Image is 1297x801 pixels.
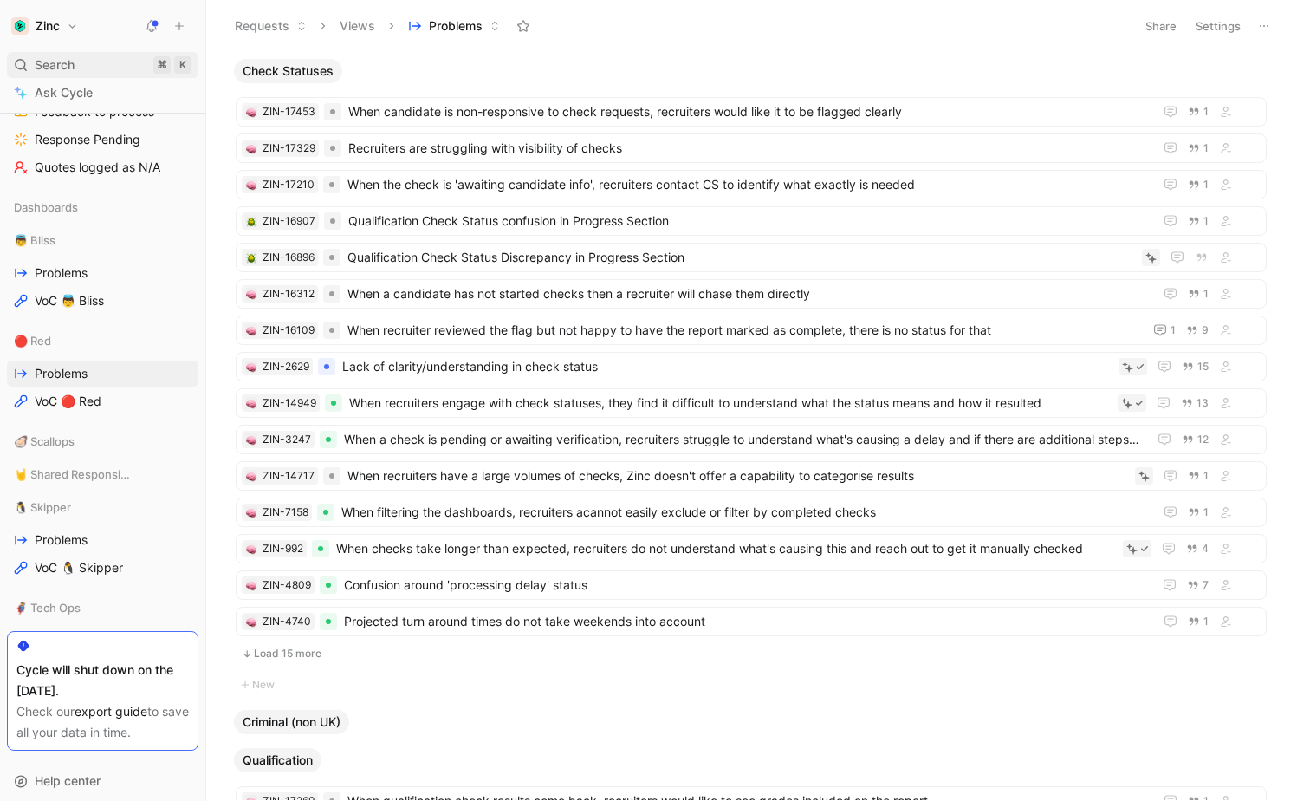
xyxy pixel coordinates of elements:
span: Problems [35,264,88,282]
img: 🧠 [246,544,256,555]
button: 🧠 [245,579,257,591]
div: ZIN-16907 [263,212,315,230]
div: 👼 BlissProblemsVoC 👼 Bliss [7,227,198,314]
div: 🦸 Tech Ops [7,595,198,626]
div: ZIN-16109 [263,322,315,339]
div: 🧠 [245,288,257,300]
div: 🧠 [245,324,257,336]
button: 🧠 [245,106,257,118]
div: ZIN-17210 [263,176,315,193]
a: 🧠ZIN-14717When recruiters have a large volumes of checks, Zinc doesn't offer a capability to cate... [236,461,1267,491]
img: 🧠 [246,290,256,300]
button: 1 [1184,503,1212,522]
button: 1 [1184,612,1212,631]
img: 🧠 [246,435,256,446]
span: 1 [1203,216,1209,226]
a: 🧠ZIN-16109When recruiter reviewed the flag but not happy to have the report marked as complete, t... [236,316,1267,345]
span: 1 [1203,143,1209,153]
button: 9 [1183,321,1212,340]
a: VoC 🐧 Skipper [7,555,198,581]
img: 🧠 [246,617,256,628]
div: ZIN-16896 [263,249,315,266]
button: 1 [1184,466,1212,485]
span: Help center [35,773,101,788]
a: 🪲ZIN-16896Qualification Check Status Discrepancy in Progress Section [236,243,1267,272]
div: 🧠 [245,142,257,154]
div: 🐧 Skipper [7,494,198,520]
img: 🧠 [246,508,256,518]
span: Dashboards [14,199,78,216]
span: 1 [1203,471,1209,481]
span: 1 [1203,107,1209,117]
span: 🐧 Skipper [14,498,71,516]
span: When recruiters have a large volumes of checks, Zinc doesn't offer a capability to categorise res... [347,466,1128,486]
div: Criminal (non UK) [227,710,1275,734]
span: When recruiters engage with check statuses, they find it difficult to understand what the status ... [349,393,1111,414]
button: 🧠 [245,361,257,373]
button: Requests [227,13,315,39]
div: 🪲 [245,215,257,227]
div: ZIN-17453 [263,103,315,120]
span: Quotes logged as N/A [35,159,160,176]
span: 15 [1197,361,1209,372]
span: Qualification [243,752,313,769]
span: When candidate is non-responsive to check requests, recruiters would like it to be flagged clearly [348,101,1146,122]
button: 12 [1178,430,1212,449]
span: When checks take longer than expected, recruiters do not understand what's causing this and reach... [336,538,1116,559]
button: Check Statuses [234,59,342,83]
a: 🧠ZIN-17329Recruiters are struggling with visibility of checks1 [236,133,1267,163]
div: ZIN-17329 [263,140,315,157]
a: 🧠ZIN-17453When candidate is non-responsive to check requests, recruiters would like it to be flag... [236,97,1267,127]
button: 🧠 [245,506,257,518]
a: 🧠ZIN-7158When filtering the dashboards, recruiters acannot easily exclude or filter by completed ... [236,498,1267,527]
a: VoC 🔴 Red [7,388,198,414]
div: ZIN-4809 [263,576,311,594]
div: 🪲 [245,251,257,264]
button: Qualification [234,748,321,772]
span: 🤘 Shared Responsibility [14,466,130,483]
button: 1 [1184,284,1212,303]
a: Problems [7,260,198,286]
div: ⌘ [153,56,171,74]
img: 🪲 [246,217,256,227]
span: 4 [1202,544,1209,554]
span: Recruiters are struggling with visibility of checks [348,138,1146,159]
div: 🔴 RedProblemsVoC 🔴 Red [7,328,198,414]
span: 12 [1197,434,1209,445]
span: Problems [35,365,88,382]
a: Problems [7,361,198,387]
span: Search [35,55,75,75]
span: Ask Cycle [35,82,93,103]
span: Lack of clarity/understanding in check status [342,356,1112,377]
button: 🧠 [245,543,257,555]
span: 1 [1171,325,1176,335]
span: Problems [35,531,88,549]
span: Criminal (non UK) [243,713,340,731]
button: 1 [1184,175,1212,194]
button: 🧠 [245,433,257,446]
button: Criminal (non UK) [234,710,349,734]
a: 🧠ZIN-17210When the check is 'awaiting candidate info', recruiters contact CS to identify what exa... [236,170,1267,199]
div: 🦸 Tech Ops [7,595,198,621]
div: ZIN-7158 [263,504,308,521]
div: 🦪 Scallops [7,428,198,454]
div: 🧠 [245,615,257,628]
a: 🧠ZIN-4809Confusion around 'processing delay' status7 [236,570,1267,600]
div: ZIN-16312 [263,285,315,303]
button: New [234,674,1268,695]
button: Problems [400,13,508,39]
span: 🔴 Red [14,332,51,349]
a: 🧠ZIN-2629Lack of clarity/understanding in check status15 [236,352,1267,381]
span: When a check is pending or awaiting verification, recruiters struggle to understand what's causin... [344,429,1140,450]
span: 1 [1203,507,1209,518]
span: When a candidate has not started checks then a recruiter will chase them directly [347,283,1146,304]
div: Check StatusesLoad 15 moreNew [227,59,1275,696]
a: VoC 👼 Bliss [7,288,198,314]
span: 🦸 Tech Ops [14,599,81,616]
div: Dashboards [7,194,198,225]
img: 🪲 [246,253,256,264]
